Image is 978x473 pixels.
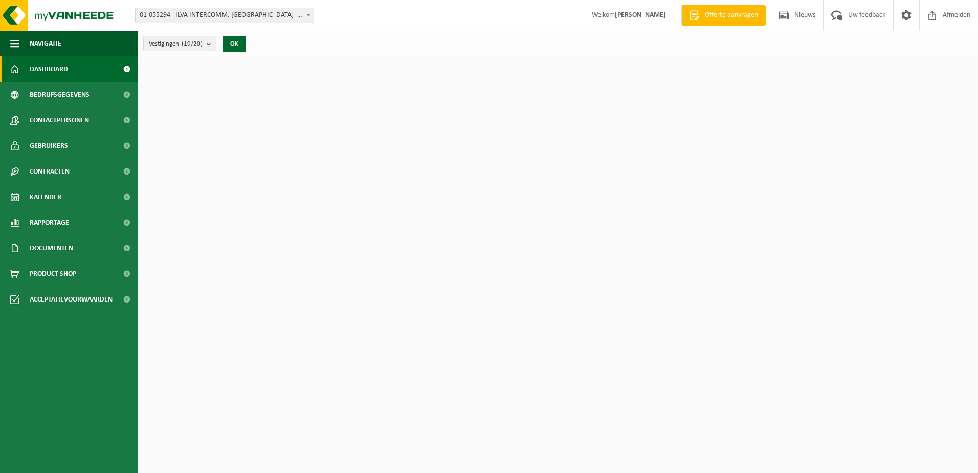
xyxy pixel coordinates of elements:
span: Kalender [30,184,61,210]
span: Offerte aanvragen [702,10,761,20]
count: (19/20) [182,40,203,47]
span: Bedrijfsgegevens [30,82,90,107]
a: Offerte aanvragen [681,5,766,26]
span: 01-055294 - ILVA INTERCOMM. EREMBODEGEM - EREMBODEGEM [136,8,314,23]
span: Product Shop [30,261,76,287]
strong: [PERSON_NAME] [615,11,666,19]
span: Documenten [30,235,73,261]
span: Rapportage [30,210,69,235]
span: 01-055294 - ILVA INTERCOMM. EREMBODEGEM - EREMBODEGEM [135,8,314,23]
button: Vestigingen(19/20) [143,36,216,51]
span: Dashboard [30,56,68,82]
button: OK [223,36,246,52]
span: Navigatie [30,31,61,56]
span: Contracten [30,159,70,184]
span: Contactpersonen [30,107,89,133]
span: Gebruikers [30,133,68,159]
span: Vestigingen [149,36,203,52]
span: Acceptatievoorwaarden [30,287,113,312]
